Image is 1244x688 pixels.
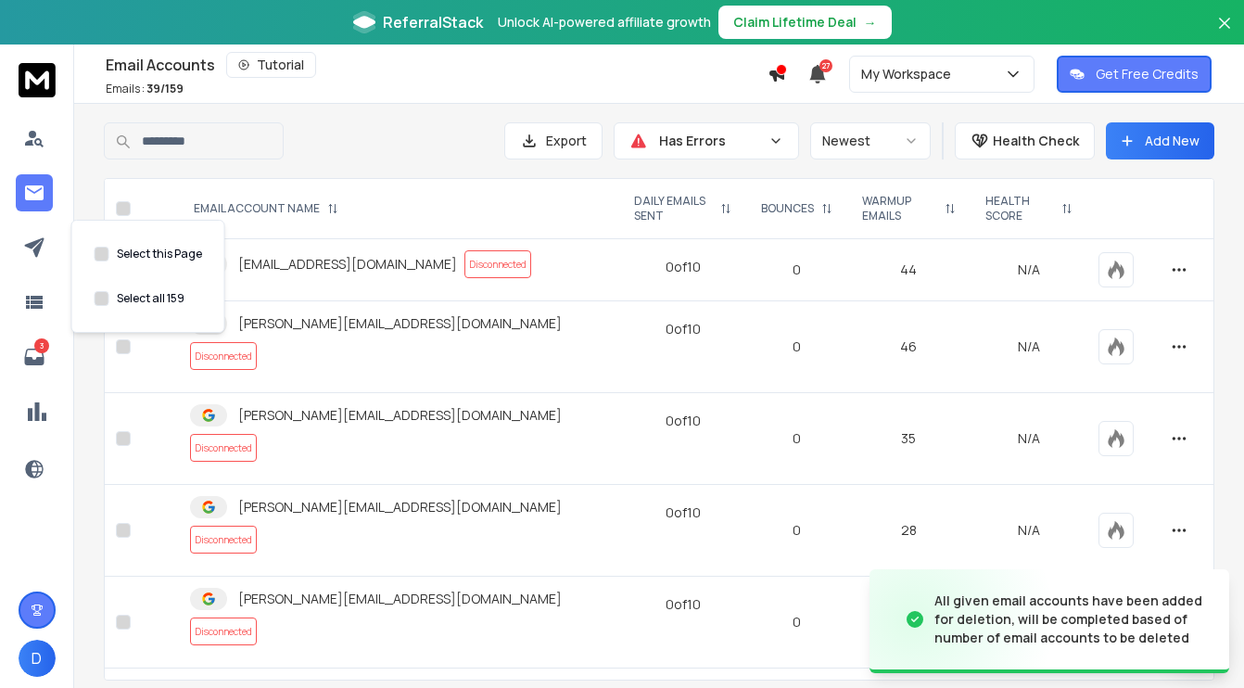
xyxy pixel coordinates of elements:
[955,122,1095,159] button: Health Check
[819,59,832,72] span: 27
[194,201,338,216] div: EMAIL ACCOUNT NAME
[19,640,56,677] button: D
[718,6,892,39] button: Claim Lifetime Deal→
[106,52,768,78] div: Email Accounts
[982,429,1076,448] p: N/A
[190,618,257,645] span: Disconnected
[117,291,184,306] label: Select all 159
[659,132,761,150] p: Has Errors
[847,485,971,577] td: 28
[757,613,836,631] p: 0
[1057,56,1212,93] button: Get Free Credits
[666,258,701,276] div: 0 of 10
[226,52,316,78] button: Tutorial
[862,194,937,223] p: WARMUP EMAILS
[666,503,701,522] div: 0 of 10
[238,314,562,333] p: [PERSON_NAME][EMAIL_ADDRESS][DOMAIN_NAME]
[870,565,1055,675] img: image
[757,429,836,448] p: 0
[982,521,1076,540] p: N/A
[1106,122,1214,159] button: Add New
[993,132,1079,150] p: Health Check
[117,247,202,261] label: Select this Page
[190,526,257,554] span: Disconnected
[757,261,836,279] p: 0
[761,201,814,216] p: BOUNCES
[861,65,958,83] p: My Workspace
[190,342,257,370] span: Disconnected
[1212,11,1237,56] button: Close banner
[190,434,257,462] span: Disconnected
[864,13,877,32] span: →
[383,11,483,33] span: ReferralStack
[238,590,562,608] p: [PERSON_NAME][EMAIL_ADDRESS][DOMAIN_NAME]
[757,338,836,356] p: 0
[238,406,562,425] p: [PERSON_NAME][EMAIL_ADDRESS][DOMAIN_NAME]
[146,81,184,96] span: 39 / 159
[1096,65,1199,83] p: Get Free Credits
[810,122,931,159] button: Newest
[666,320,701,338] div: 0 of 10
[504,122,603,159] button: Export
[847,239,971,301] td: 44
[498,13,711,32] p: Unlock AI-powered affiliate growth
[847,301,971,393] td: 46
[464,250,531,278] span: Disconnected
[934,592,1207,647] div: All given email accounts have been added for deletion, will be completed based of number of email...
[34,338,49,353] p: 3
[106,82,184,96] p: Emails :
[238,498,562,516] p: [PERSON_NAME][EMAIL_ADDRESS][DOMAIN_NAME]
[982,338,1076,356] p: N/A
[757,521,836,540] p: 0
[982,261,1076,279] p: N/A
[985,194,1054,223] p: HEALTH SCORE
[634,194,713,223] p: DAILY EMAILS SENT
[238,255,457,274] p: [EMAIL_ADDRESS][DOMAIN_NAME]
[847,393,971,485] td: 35
[666,595,701,614] div: 0 of 10
[666,412,701,430] div: 0 of 10
[16,338,53,376] a: 3
[847,577,971,669] td: 18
